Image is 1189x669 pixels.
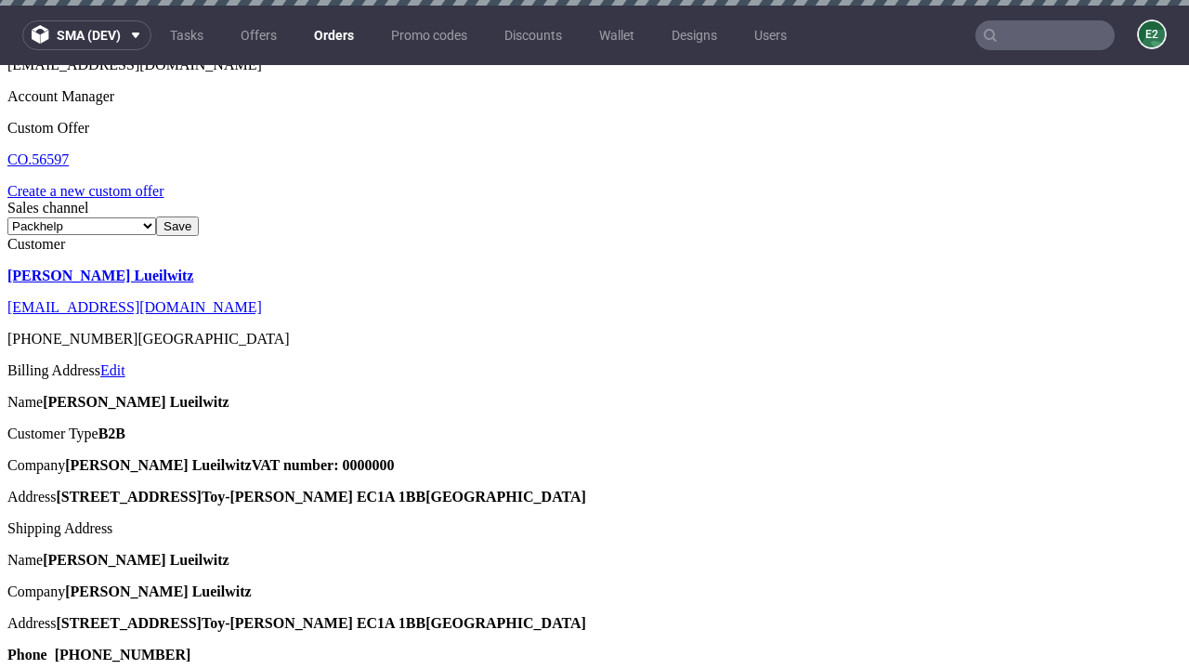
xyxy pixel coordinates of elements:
span: Company [7,392,65,408]
strong: [PERSON_NAME] Lueilwitz [43,329,229,345]
strong: [STREET_ADDRESS] [56,424,201,439]
a: Users [743,20,798,50]
strong: Phone [PHONE_NUMBER] [7,582,190,597]
span: Address [7,424,56,439]
div: Custom Offer [7,55,1182,72]
span: Address [7,550,56,566]
a: Promo codes [380,20,478,50]
div: Account Manager [7,23,1182,40]
button: sma (dev) [22,20,151,50]
a: Offers [229,20,288,50]
strong: B2B [98,361,125,376]
strong: Toy-[PERSON_NAME] EC1A 1BB [202,424,425,439]
span: [GEOGRAPHIC_DATA] [137,266,289,282]
strong: Toy-[PERSON_NAME] EC1A 1BB [202,550,425,566]
strong: [GEOGRAPHIC_DATA] [425,424,586,439]
span: sma (dev) [57,29,121,42]
span: Name [7,329,43,345]
a: Tasks [159,20,215,50]
strong: [PERSON_NAME] Lueilwitz [43,487,229,503]
a: [PERSON_NAME] Lueilwitz [7,203,193,218]
strong: VAT number: 0000000 [252,392,395,408]
a: Create a new custom offer [7,118,164,134]
div: Shipping Address [7,455,1182,472]
strong: [GEOGRAPHIC_DATA] [425,550,586,566]
strong: [PERSON_NAME] Lueilwitz [65,392,251,408]
a: [EMAIL_ADDRESS][DOMAIN_NAME] [7,234,262,250]
div: Customer [7,171,1182,188]
input: Save [156,151,199,171]
strong: [STREET_ADDRESS] [56,550,201,566]
div: Sales channel [7,135,1182,151]
a: Orders [303,20,365,50]
strong: [PERSON_NAME] Lueilwitz [65,518,251,534]
span: [PHONE_NUMBER] [7,266,137,282]
a: Discounts [493,20,573,50]
span: Customer Type [7,361,98,376]
a: Designs [660,20,728,50]
div: Billing Address [7,297,1182,314]
span: Name [7,487,43,503]
figcaption: e2 [1139,21,1165,47]
span: Company [7,518,65,534]
a: Edit [100,297,125,313]
a: CO.56597 [7,86,69,102]
a: Wallet [588,20,646,50]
